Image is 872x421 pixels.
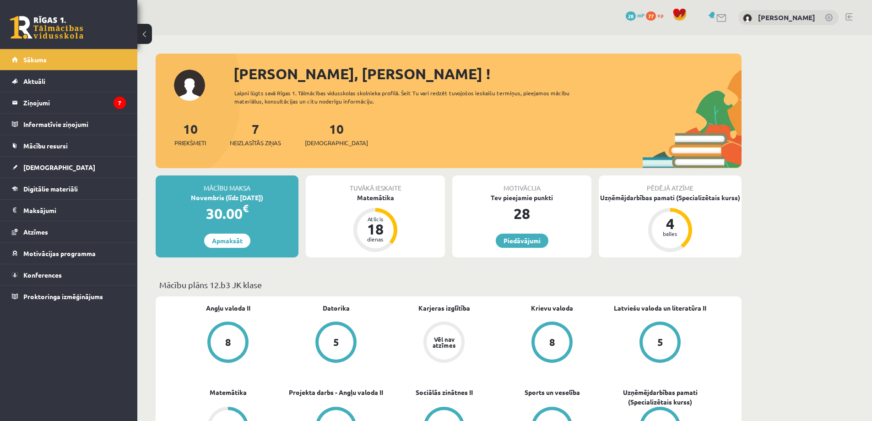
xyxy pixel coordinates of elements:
span: Motivācijas programma [23,249,96,257]
div: Tuvākā ieskaite [306,175,445,193]
i: 7 [114,97,126,109]
span: 77 [646,11,656,21]
legend: Informatīvie ziņojumi [23,114,126,135]
a: Konferences [12,264,126,285]
span: Digitālie materiāli [23,185,78,193]
a: 5 [606,322,714,365]
p: Mācību plāns 12.b3 JK klase [159,279,738,291]
div: Uzņēmējdarbības pamati (Specializētais kurss) [599,193,742,202]
a: Sociālās zinātnes II [416,388,473,397]
a: Uzņēmējdarbības pamati (Specializētais kurss) 4 balles [599,193,742,253]
a: 28 mP [626,11,645,19]
a: Aktuāli [12,71,126,92]
div: Novembris (līdz [DATE]) [156,193,298,202]
img: Linda Safonova [743,14,752,23]
a: 7Neizlasītās ziņas [230,120,281,148]
div: balles [656,231,684,236]
a: Uzņēmējdarbības pamati (Specializētais kurss) [606,388,714,407]
div: Laipni lūgts savā Rīgas 1. Tālmācības vidusskolas skolnieka profilā. Šeit Tu vari redzēt tuvojošo... [234,89,586,105]
div: dienas [362,236,389,242]
a: Matemātika Atlicis 18 dienas [306,193,445,253]
div: Pēdējā atzīme [599,175,742,193]
span: € [243,202,249,215]
a: [DEMOGRAPHIC_DATA] [12,157,126,178]
a: Apmaksāt [204,234,250,248]
legend: Ziņojumi [23,92,126,113]
a: Krievu valoda [531,303,573,313]
div: Atlicis [362,216,389,222]
a: 77 xp [646,11,668,19]
a: Sports un veselība [525,388,580,397]
div: 8 [225,337,231,347]
a: Piedāvājumi [496,234,548,248]
span: Proktoringa izmēģinājums [23,292,103,301]
div: 4 [656,216,684,231]
a: [PERSON_NAME] [758,13,815,22]
div: 8 [549,337,555,347]
span: Sākums [23,55,47,64]
a: Vēl nav atzīmes [390,322,498,365]
a: Maksājumi [12,200,126,221]
div: Motivācija [452,175,591,193]
span: [DEMOGRAPHIC_DATA] [305,138,368,148]
a: 5 [282,322,390,365]
div: Matemātika [306,193,445,202]
a: Mācību resursi [12,135,126,156]
span: Mācību resursi [23,142,68,150]
span: Atzīmes [23,228,48,236]
a: Motivācijas programma [12,243,126,264]
span: Konferences [23,271,62,279]
a: Karjeras izglītība [418,303,470,313]
a: Datorika [323,303,350,313]
a: Atzīmes [12,221,126,242]
div: 5 [657,337,663,347]
div: 28 [452,202,591,224]
a: Latviešu valoda un literatūra II [614,303,706,313]
span: Aktuāli [23,77,45,85]
a: 8 [174,322,282,365]
span: [DEMOGRAPHIC_DATA] [23,163,95,171]
a: 10Priekšmeti [174,120,206,148]
div: Vēl nav atzīmes [431,336,457,348]
a: Informatīvie ziņojumi [12,114,126,135]
span: Neizlasītās ziņas [230,138,281,148]
div: 18 [362,222,389,236]
span: mP [637,11,645,19]
div: [PERSON_NAME], [PERSON_NAME] ! [233,63,742,85]
div: Tev pieejamie punkti [452,193,591,202]
a: Proktoringa izmēģinājums [12,286,126,307]
a: 10[DEMOGRAPHIC_DATA] [305,120,368,148]
a: Ziņojumi7 [12,92,126,113]
div: 30.00 [156,202,298,224]
a: Sākums [12,49,126,70]
a: Digitālie materiāli [12,178,126,199]
a: Projekta darbs - Angļu valoda II [289,388,383,397]
span: Priekšmeti [174,138,206,148]
a: Angļu valoda II [206,303,250,313]
a: Matemātika [210,388,247,397]
span: 28 [626,11,636,21]
div: 5 [333,337,339,347]
a: Rīgas 1. Tālmācības vidusskola [10,16,83,39]
a: 8 [498,322,606,365]
span: xp [657,11,663,19]
legend: Maksājumi [23,200,126,221]
div: Mācību maksa [156,175,298,193]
